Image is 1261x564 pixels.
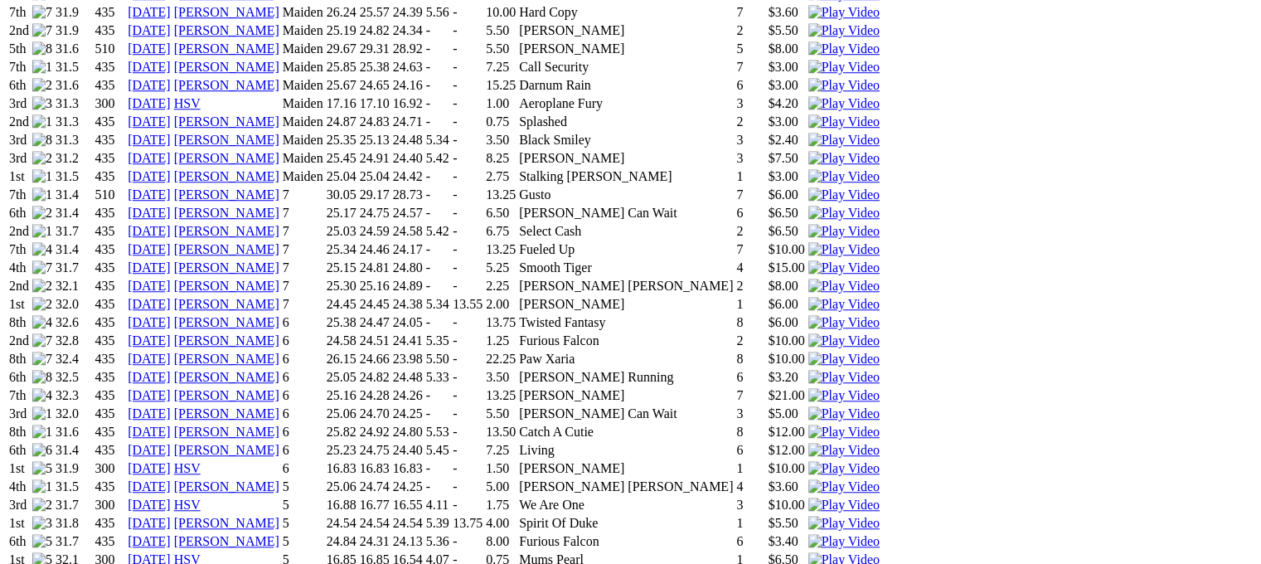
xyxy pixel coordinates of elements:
[518,77,734,94] td: Darnum Rain
[425,41,450,57] td: -
[518,59,734,75] td: Call Security
[808,333,880,348] a: Watch Replay on Watchdog
[174,41,279,56] a: [PERSON_NAME]
[808,315,880,329] a: Watch Replay on Watchdog
[425,22,450,39] td: -
[282,59,324,75] td: Maiden
[808,60,880,74] a: Watch Replay on Watchdog
[128,78,171,92] a: [DATE]
[174,5,279,19] a: [PERSON_NAME]
[735,187,745,203] td: 7
[485,168,517,185] td: 2.75
[452,41,483,57] td: -
[128,534,171,548] a: [DATE]
[174,224,279,238] a: [PERSON_NAME]
[392,132,424,148] td: 24.48
[485,150,517,167] td: 8.25
[392,114,424,130] td: 24.71
[392,77,424,94] td: 24.16
[128,206,171,220] a: [DATE]
[808,479,880,494] img: Play Video
[8,22,30,39] td: 2nd
[174,406,279,421] a: [PERSON_NAME]
[808,370,880,385] img: Play Video
[808,169,880,183] a: Watch Replay on Watchdog
[128,479,171,494] a: [DATE]
[359,22,390,39] td: 24.82
[128,169,171,183] a: [DATE]
[808,78,880,92] a: Watch Replay on Watchdog
[808,224,880,239] img: Play Video
[174,534,279,548] a: [PERSON_NAME]
[32,479,52,494] img: 1
[128,96,171,110] a: [DATE]
[128,41,171,56] a: [DATE]
[768,4,806,21] td: $3.60
[174,78,279,92] a: [PERSON_NAME]
[174,315,279,329] a: [PERSON_NAME]
[32,41,52,56] img: 8
[425,187,450,203] td: -
[808,370,880,384] a: Watch Replay on Watchdog
[768,95,806,112] td: $4.20
[768,22,806,39] td: $5.50
[128,187,171,202] a: [DATE]
[32,297,52,312] img: 2
[128,242,171,256] a: [DATE]
[392,150,424,167] td: 24.40
[326,168,357,185] td: 25.04
[174,114,279,129] a: [PERSON_NAME]
[359,168,390,185] td: 25.04
[808,443,880,457] a: Watch Replay on Watchdog
[282,22,324,39] td: Maiden
[359,187,390,203] td: 29.17
[32,388,52,403] img: 4
[808,151,880,166] img: Play Video
[392,59,424,75] td: 24.63
[392,95,424,112] td: 16.92
[128,352,171,366] a: [DATE]
[359,114,390,130] td: 24.83
[8,4,30,21] td: 7th
[282,132,324,148] td: Maiden
[8,77,30,94] td: 6th
[32,96,52,111] img: 3
[128,5,171,19] a: [DATE]
[128,443,171,457] a: [DATE]
[282,77,324,94] td: Maiden
[452,22,483,39] td: -
[8,95,30,112] td: 3rd
[808,297,880,312] img: Play Video
[32,242,52,257] img: 4
[808,461,880,476] img: Play Video
[808,406,880,421] a: Watch Replay on Watchdog
[128,23,171,37] a: [DATE]
[282,168,324,185] td: Maiden
[174,151,279,165] a: [PERSON_NAME]
[32,461,52,476] img: 5
[55,132,93,148] td: 31.3
[174,279,279,293] a: [PERSON_NAME]
[174,60,279,74] a: [PERSON_NAME]
[808,333,880,348] img: Play Video
[326,59,357,75] td: 25.85
[95,168,126,185] td: 435
[32,443,52,458] img: 6
[128,297,171,311] a: [DATE]
[128,406,171,421] a: [DATE]
[808,352,880,367] img: Play Video
[55,41,93,57] td: 31.6
[735,114,745,130] td: 2
[808,114,880,129] img: Play Video
[95,22,126,39] td: 435
[326,187,357,203] td: 30.05
[768,77,806,94] td: $3.00
[95,132,126,148] td: 435
[326,77,357,94] td: 25.67
[32,133,52,148] img: 8
[8,132,30,148] td: 3rd
[485,77,517,94] td: 15.25
[392,168,424,185] td: 24.42
[808,279,880,294] img: Play Video
[735,41,745,57] td: 5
